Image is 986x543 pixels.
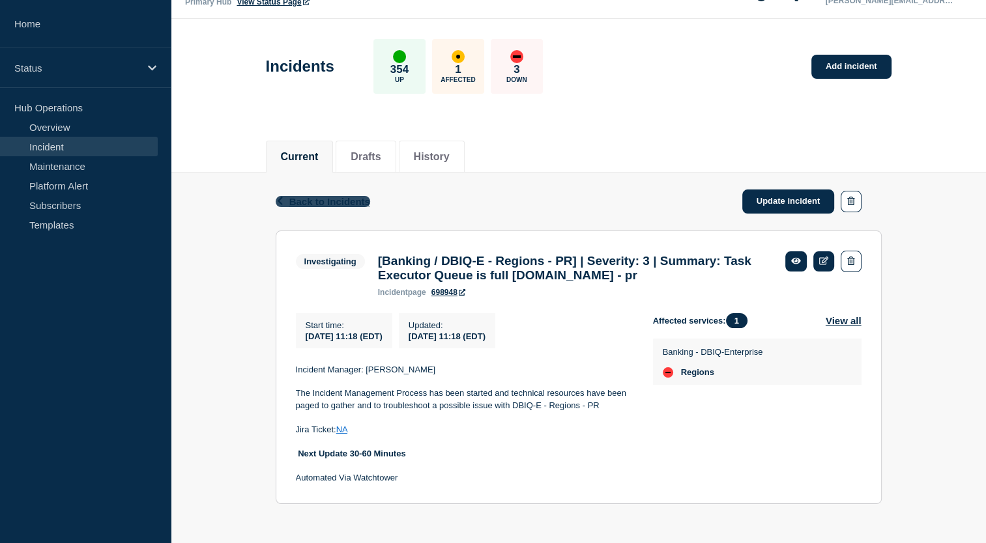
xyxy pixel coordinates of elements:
p: Jira Ticket: [296,424,632,436]
p: page [378,288,426,297]
button: Back to Incidents [276,196,370,207]
span: Investigating [296,254,365,269]
div: [DATE] 11:18 (EDT) [409,330,486,341]
p: Updated : [409,320,486,330]
p: Banking - DBIQ-Enterprise [663,347,763,357]
span: Regions [681,367,714,378]
p: Incident Manager: [PERSON_NAME] [296,364,632,376]
p: 354 [390,63,409,76]
a: 698948 [431,288,465,297]
strong: Next Update 30-60 Minutes [298,449,405,458]
p: Status [14,63,139,74]
h1: Incidents [266,57,334,76]
p: 1 [455,63,461,76]
p: Down [506,76,527,83]
p: 3 [514,63,519,76]
h3: [Banking / DBIQ-E - Regions - PR] | Severity: 3 | Summary: Task Executor Queue is full [DOMAIN_NA... [378,254,772,283]
p: Start time : [306,320,383,330]
div: up [393,50,406,63]
button: Current [281,151,319,163]
button: View all [826,313,862,328]
p: Up [395,76,404,83]
p: Automated Via Watchtower [296,472,632,484]
a: Update incident [742,189,835,214]
button: History [414,151,450,163]
button: Drafts [351,151,381,163]
span: [DATE] 11:18 (EDT) [306,331,383,341]
div: down [663,367,673,378]
p: The Incident Management Process has been started and technical resources have been paged to gathe... [296,387,632,411]
span: 1 [726,313,747,328]
p: Affected [441,76,475,83]
div: affected [452,50,465,63]
span: Affected services: [653,313,754,328]
div: down [510,50,523,63]
span: incident [378,288,408,297]
a: Add incident [811,55,892,79]
a: NA [336,425,347,434]
span: Back to Incidents [289,196,370,207]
